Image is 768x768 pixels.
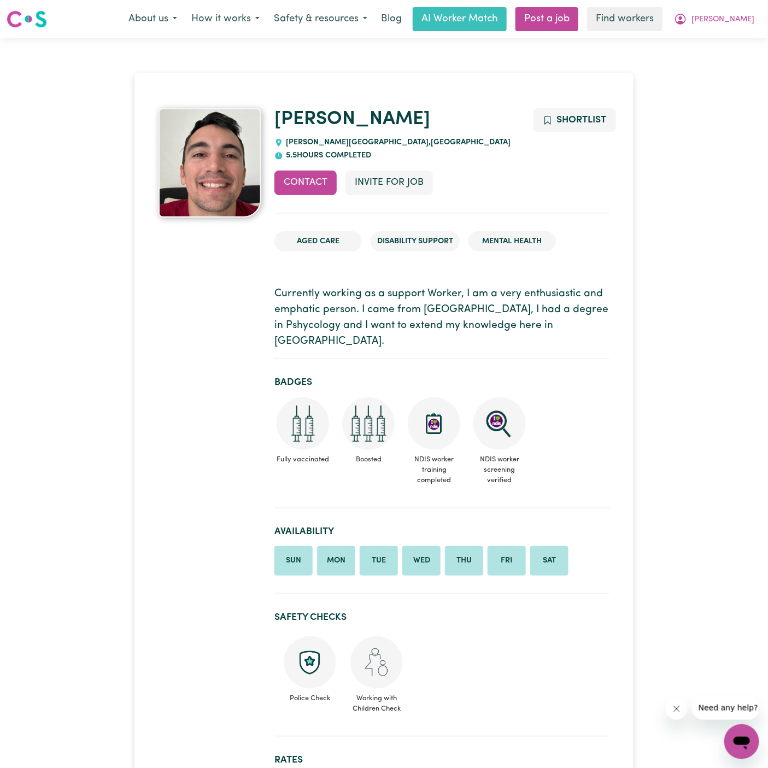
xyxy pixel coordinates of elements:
[274,450,331,469] span: Fully vaccinated
[274,546,313,576] li: Available on Sunday
[350,689,403,714] span: Working with Children Check
[587,7,663,31] a: Find workers
[274,754,609,766] h2: Rates
[340,450,397,469] span: Boosted
[317,546,355,576] li: Available on Monday
[488,546,526,576] li: Available on Friday
[283,138,511,146] span: [PERSON_NAME][GEOGRAPHIC_DATA] , [GEOGRAPHIC_DATA]
[557,115,607,125] span: Shortlist
[724,724,759,759] iframe: Button to launch messaging window
[691,14,754,26] span: [PERSON_NAME]
[7,9,47,29] img: Careseekers logo
[471,450,528,490] span: NDIS worker screening verified
[468,231,556,252] li: Mental Health
[274,110,430,129] a: [PERSON_NAME]
[274,231,362,252] li: Aged Care
[267,8,374,31] button: Safety & resources
[515,7,578,31] a: Post a job
[277,397,329,450] img: Care and support worker has received 2 doses of COVID-19 vaccine
[283,151,371,160] span: 5.5 hours completed
[274,377,609,388] h2: Badges
[283,689,337,703] span: Police Check
[121,8,184,31] button: About us
[360,546,398,576] li: Available on Tuesday
[7,7,47,32] a: Careseekers logo
[402,546,441,576] li: Available on Wednesday
[667,8,761,31] button: My Account
[408,397,460,450] img: CS Academy: Introduction to NDIS Worker Training course completed
[342,397,395,450] img: Care and support worker has received booster dose of COVID-19 vaccination
[284,636,336,689] img: Police check
[406,450,462,490] span: NDIS worker training completed
[530,546,568,576] li: Available on Saturday
[413,7,507,31] a: AI Worker Match
[274,286,609,349] p: Currently working as a support Worker, I am a very enthusiastic and emphatic person. I came from ...
[159,108,261,218] img: Juan Manuel
[350,636,403,689] img: Working with children check
[274,171,337,195] button: Contact
[274,526,609,537] h2: Availability
[534,108,616,132] button: Add to shortlist
[666,698,688,720] iframe: Close message
[692,696,759,720] iframe: Message from company
[473,397,526,450] img: NDIS Worker Screening Verified
[274,612,609,623] h2: Safety Checks
[445,546,483,576] li: Available on Thursday
[371,231,460,252] li: Disability Support
[345,171,433,195] button: Invite for Job
[184,8,267,31] button: How it works
[159,108,261,218] a: Juan Manuel 's profile picture'
[374,7,408,31] a: Blog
